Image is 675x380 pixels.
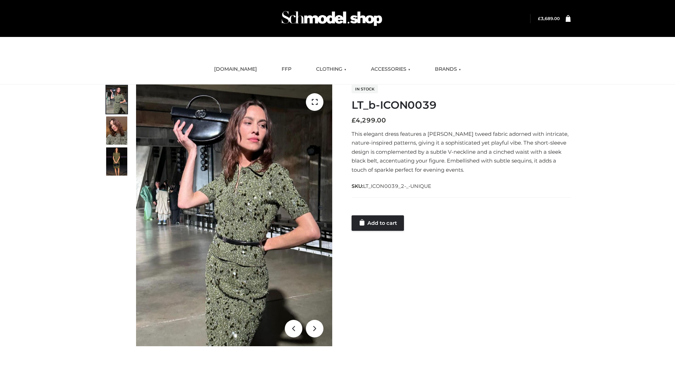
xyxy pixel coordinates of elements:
[209,62,262,77] a: [DOMAIN_NAME]
[352,129,571,175] p: This elegant dress features a [PERSON_NAME] tweed fabric adorned with intricate, nature-inspired ...
[538,16,560,21] bdi: 3,689.00
[106,116,127,145] img: Screenshot-2024-10-29-at-7.00.03%E2%80%AFPM.jpg
[352,116,356,124] span: £
[106,85,127,114] img: Screenshot-2024-10-29-at-6.59.56%E2%80%AFPM.jpg
[352,182,432,190] span: SKU:
[136,84,332,346] img: Screenshot-2024-10-29-at-6.59.56 PM
[279,5,385,32] img: Schmodel Admin 964
[363,183,431,189] span: LT_ICON0039_2-_-UNIQUE
[352,85,378,93] span: In stock
[430,62,466,77] a: BRANDS
[538,16,560,21] a: £3,689.00
[106,147,127,176] img: Screenshot-2024-10-29-at-7.00.09%E2%80%AFPM.jpg
[366,62,416,77] a: ACCESSORIES
[311,62,352,77] a: CLOTHING
[352,99,571,112] h1: LT_b-ICON0039
[538,16,541,21] span: £
[276,62,297,77] a: FFP
[352,116,386,124] bdi: 4,299.00
[352,215,404,231] a: Add to cart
